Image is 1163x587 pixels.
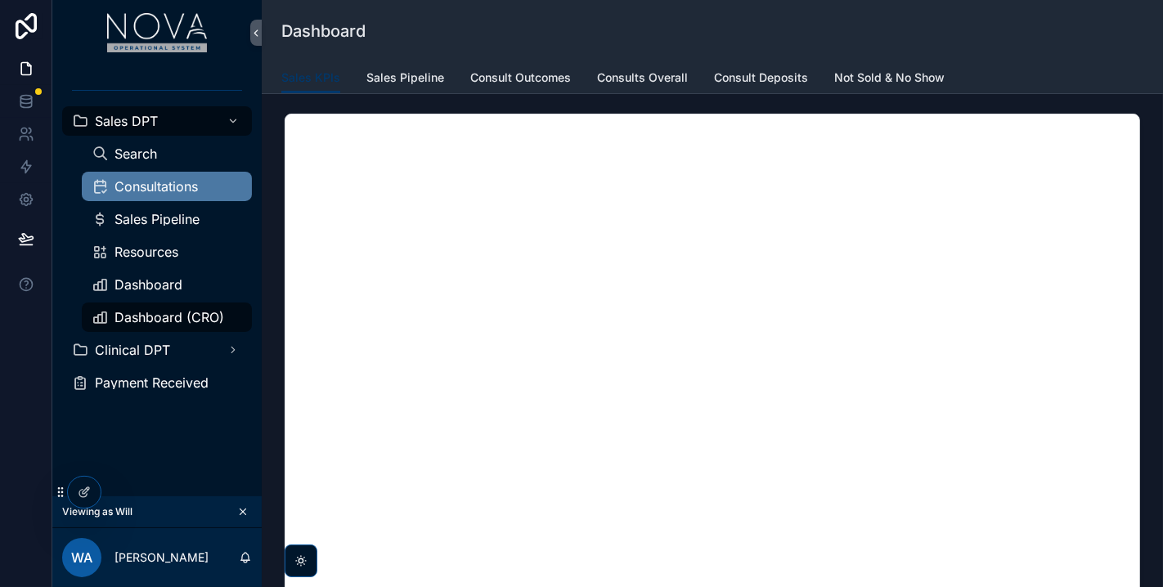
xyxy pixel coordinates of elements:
[366,69,444,86] span: Sales Pipeline
[95,343,170,356] span: Clinical DPT
[115,213,200,226] span: Sales Pipeline
[470,69,571,86] span: Consult Outcomes
[107,13,208,52] img: App logo
[62,368,252,397] a: Payment Received
[95,114,158,128] span: Sales DPT
[281,63,340,94] a: Sales KPIs
[597,69,688,86] span: Consults Overall
[281,69,340,86] span: Sales KPIs
[115,180,198,193] span: Consultations
[470,63,571,96] a: Consult Outcomes
[82,270,252,299] a: Dashboard
[62,505,132,518] span: Viewing as Will
[82,139,252,168] a: Search
[82,237,252,267] a: Resources
[52,65,262,419] div: scrollable content
[115,549,209,566] p: [PERSON_NAME]
[281,20,366,43] h1: Dashboard
[714,69,808,86] span: Consult Deposits
[115,311,224,324] span: Dashboard (CRO)
[597,63,688,96] a: Consults Overall
[115,245,178,258] span: Resources
[115,147,157,160] span: Search
[62,106,252,136] a: Sales DPT
[71,548,92,567] span: WA
[62,335,252,365] a: Clinical DPT
[115,278,182,291] span: Dashboard
[366,63,444,96] a: Sales Pipeline
[834,63,945,96] a: Not Sold & No Show
[834,69,945,86] span: Not Sold & No Show
[82,172,252,201] a: Consultations
[82,302,252,332] a: Dashboard (CRO)
[95,376,209,389] span: Payment Received
[82,204,252,234] a: Sales Pipeline
[714,63,808,96] a: Consult Deposits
